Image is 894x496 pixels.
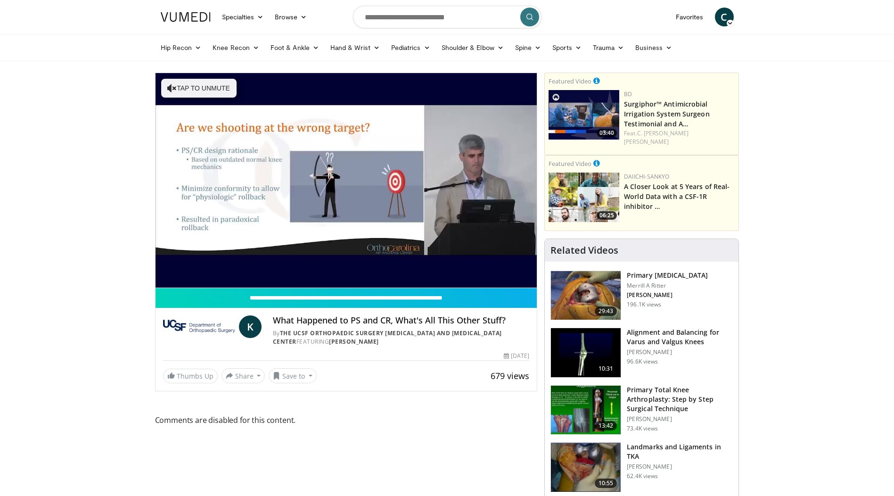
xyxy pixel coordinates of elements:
[595,364,617,373] span: 10:31
[627,463,733,471] p: [PERSON_NAME]
[627,328,733,347] h3: Alignment and Balancing for Varus and Valgus Knees
[504,352,529,360] div: [DATE]
[550,442,733,492] a: 10:55 Landmarks and Ligaments in TKA [PERSON_NAME] 62.4K views
[595,421,617,430] span: 13:42
[547,38,587,57] a: Sports
[163,369,218,383] a: Thumbs Up
[597,211,617,220] span: 06:25
[549,77,591,85] small: Featured Video
[595,306,617,316] span: 29:43
[265,38,325,57] a: Foot & Ankle
[551,386,621,435] img: oa8B-rsjN5HfbTbX5hMDoxOjB1O5lLKx_1.150x105_q85_crop-smart_upscale.jpg
[550,385,733,435] a: 13:42 Primary Total Knee Arthroplasty: Step by Step Surgical Technique [PERSON_NAME] 73.4K views
[221,368,265,383] button: Share
[273,329,502,346] a: The UCSF Orthopaedic Surgery [MEDICAL_DATA] and [MEDICAL_DATA] Center
[624,173,669,181] a: Daiichi-Sankyo
[269,8,312,26] a: Browse
[627,472,658,480] p: 62.4K views
[551,443,621,492] img: 88434a0e-b753-4bdd-ac08-0695542386d5.150x105_q85_crop-smart_upscale.jpg
[436,38,509,57] a: Shoulder & Elbow
[551,271,621,320] img: 297061_3.png.150x105_q85_crop-smart_upscale.jpg
[627,291,708,299] p: [PERSON_NAME]
[627,271,708,280] h3: Primary [MEDICAL_DATA]
[155,38,207,57] a: Hip Recon
[549,159,591,168] small: Featured Video
[624,182,730,211] a: A Closer Look at 5 Years of Real-World Data with a CSF-1R inhibitor …
[627,425,658,432] p: 73.4K views
[491,370,529,381] span: 679 views
[549,173,619,222] a: 06:25
[624,129,735,146] div: Feat.
[329,338,379,346] a: [PERSON_NAME]
[239,315,262,338] a: K
[549,173,619,222] img: 93c22cae-14d1-47f0-9e4a-a244e824b022.png.150x105_q85_crop-smart_upscale.jpg
[670,8,709,26] a: Favorites
[161,79,237,98] button: Tap to unmute
[624,99,710,128] a: Surgiphor™ Antimicrobial Irrigation System Surgeon Testimonial and A…
[550,328,733,378] a: 10:31 Alignment and Balancing for Varus and Valgus Knees [PERSON_NAME] 96.6K views
[155,414,538,426] span: Comments are disabled for this content.
[163,315,235,338] img: The UCSF Orthopaedic Surgery Arthritis and Joint Replacement Center
[551,328,621,377] img: 38523_0000_3.png.150x105_q85_crop-smart_upscale.jpg
[627,348,733,356] p: [PERSON_NAME]
[627,415,733,423] p: [PERSON_NAME]
[550,271,733,321] a: 29:43 Primary [MEDICAL_DATA] Merrill A Ritter [PERSON_NAME] 196.1K views
[325,38,385,57] a: Hand & Wrist
[549,90,619,140] a: 03:40
[587,38,630,57] a: Trauma
[273,315,529,326] h4: What Happened to PS and CR, What's All This Other Stuff?
[207,38,265,57] a: Knee Recon
[630,38,678,57] a: Business
[550,245,618,256] h4: Related Videos
[269,368,317,383] button: Save to
[216,8,270,26] a: Specialties
[627,358,658,365] p: 96.6K views
[385,38,436,57] a: Pediatrics
[627,282,708,289] p: Merrill A Ritter
[353,6,541,28] input: Search topics, interventions
[161,12,211,22] img: VuMedi Logo
[595,479,617,488] span: 10:55
[715,8,734,26] a: C
[624,129,689,146] a: C. [PERSON_NAME] [PERSON_NAME]
[273,329,529,346] div: By FEATURING
[627,301,661,308] p: 196.1K views
[624,90,632,98] a: BD
[549,90,619,140] img: 70422da6-974a-44ac-bf9d-78c82a89d891.150x105_q85_crop-smart_upscale.jpg
[597,129,617,137] span: 03:40
[509,38,547,57] a: Spine
[627,385,733,413] h3: Primary Total Knee Arthroplasty: Step by Step Surgical Technique
[627,442,733,461] h3: Landmarks and Ligaments in TKA
[156,73,537,288] video-js: Video Player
